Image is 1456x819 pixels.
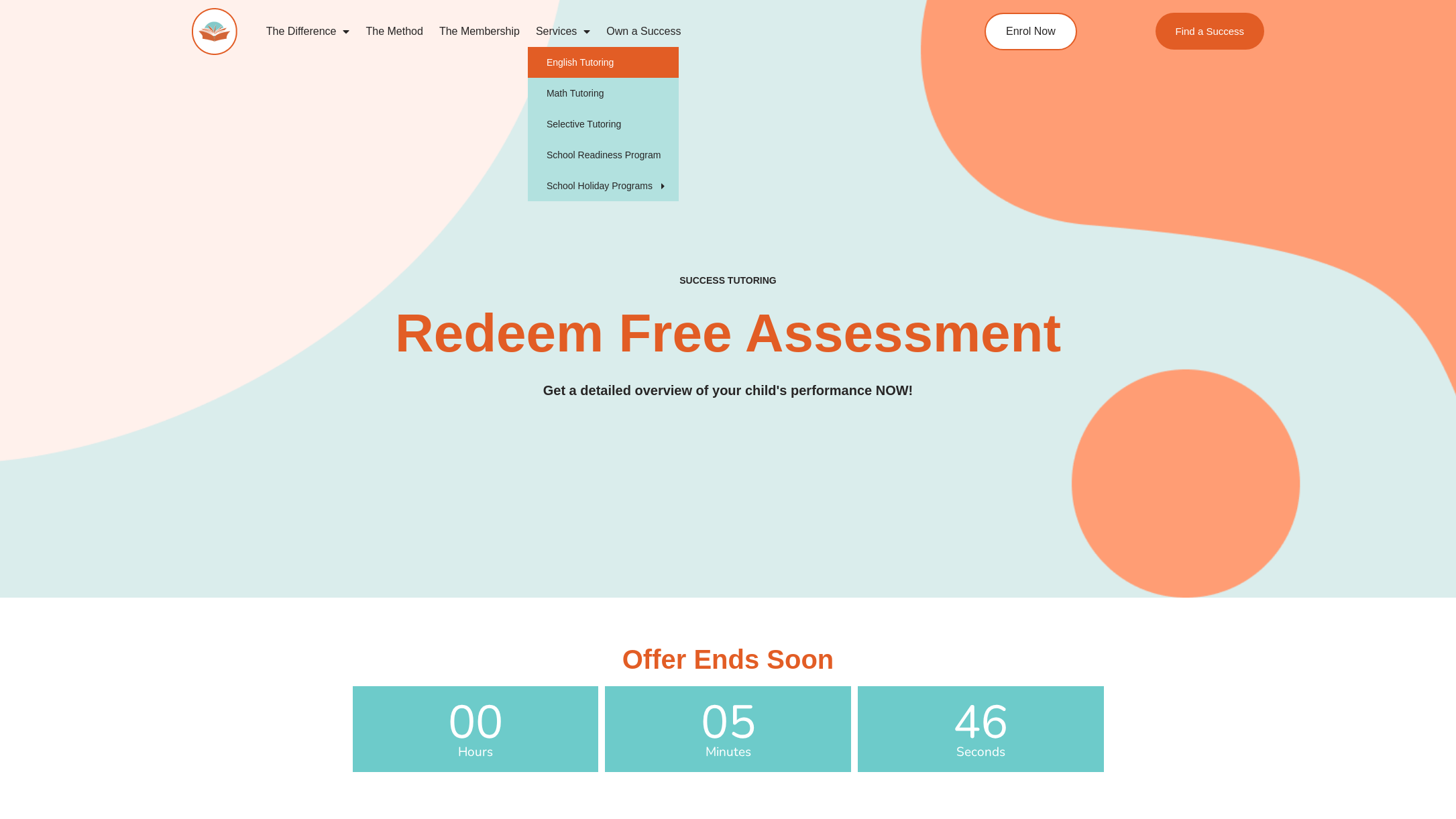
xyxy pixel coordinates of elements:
[598,16,689,47] a: Own a Success
[858,700,1104,746] span: 46
[528,16,598,47] a: Services
[1176,26,1245,36] span: Find a Success
[258,16,923,47] nav: Menu
[528,78,679,109] a: Math Tutoring
[985,13,1077,50] a: Enrol Now
[605,700,851,746] span: 05
[858,746,1104,759] span: Seconds
[1006,26,1056,37] span: Enrol Now
[528,47,679,201] ul: Services
[528,170,679,201] a: School Holiday Programs
[192,380,1265,401] h3: Get a detailed overview of your child's performance NOW!
[353,646,1104,673] h3: Offer Ends Soon
[528,109,679,140] a: Selective Tutoring
[192,307,1265,360] h2: Redeem Free Assessment
[357,16,431,47] a: The Method
[353,746,599,759] span: Hours
[569,275,887,286] h4: SUCCESS TUTORING​
[528,140,679,170] a: School Readiness Program
[431,16,528,47] a: The Membership
[528,47,679,78] a: English Tutoring
[1226,667,1456,819] iframe: Chat Widget
[353,700,599,746] span: 00
[1156,13,1265,50] a: Find a Success
[605,746,851,759] span: Minutes
[258,16,358,47] a: The Difference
